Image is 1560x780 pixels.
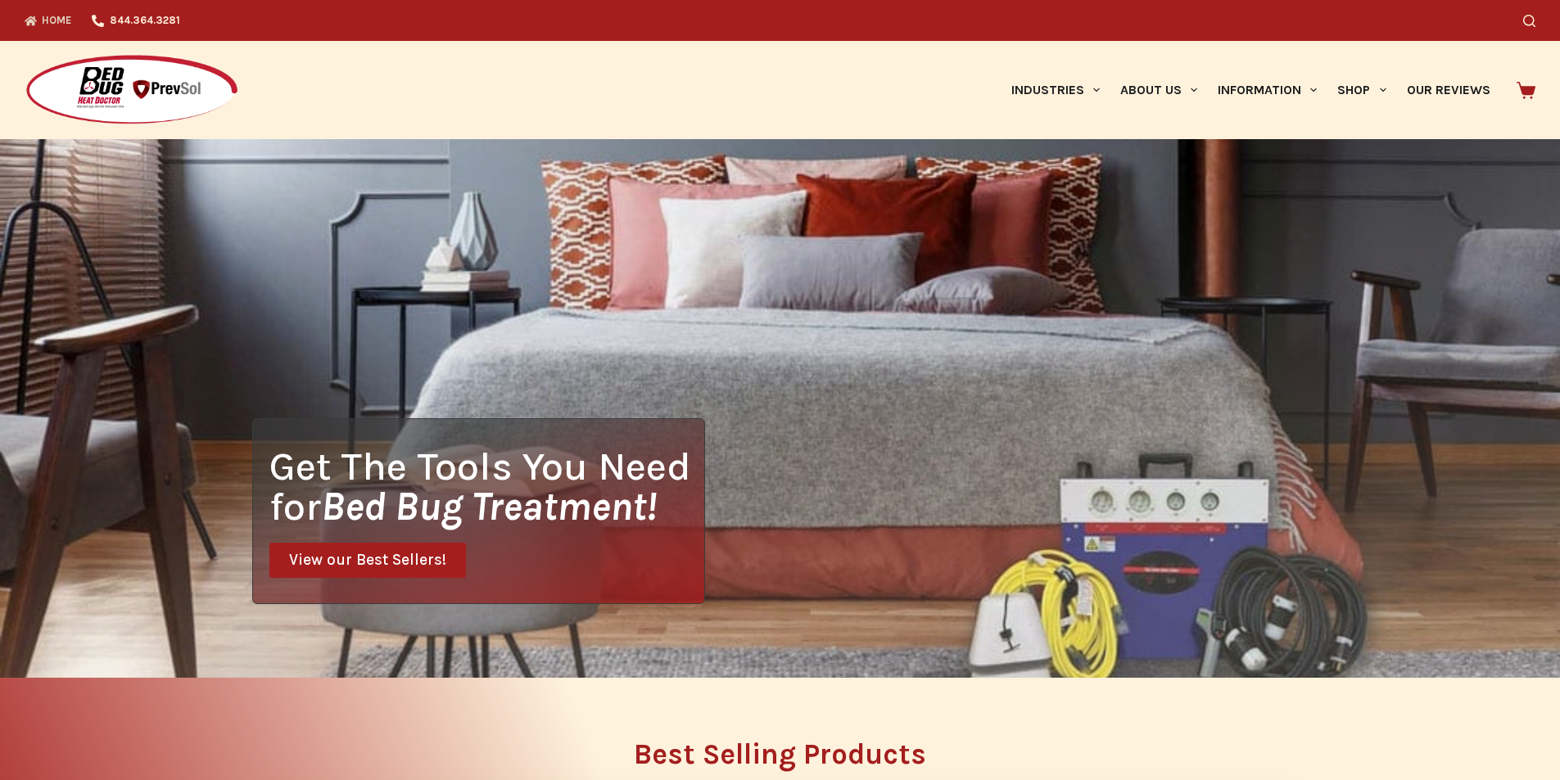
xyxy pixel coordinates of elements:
a: View our Best Sellers! [269,543,466,578]
i: Bed Bug Treatment! [321,483,657,530]
img: Prevsol/Bed Bug Heat Doctor [25,54,239,127]
nav: Primary [1001,41,1500,139]
span: View our Best Sellers! [289,552,446,568]
a: Industries [1001,41,1110,139]
a: Shop [1327,41,1396,139]
h2: Best Selling Products [252,740,1309,769]
a: Our Reviews [1396,41,1500,139]
button: Search [1523,15,1535,27]
a: About Us [1110,41,1207,139]
a: Information [1208,41,1327,139]
h1: Get The Tools You Need for [269,446,704,526]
